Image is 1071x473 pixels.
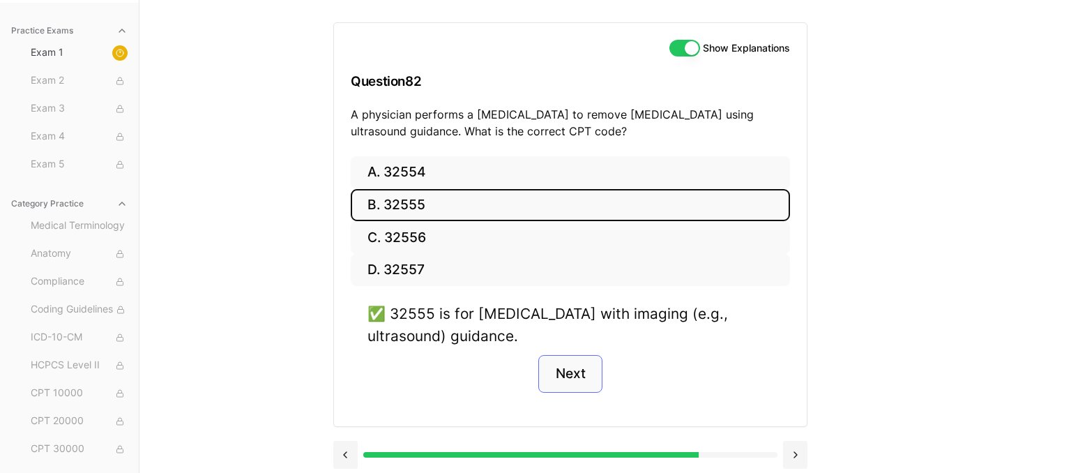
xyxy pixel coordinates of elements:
button: B. 32555 [351,189,790,222]
button: Exam 4 [25,126,133,148]
button: Exam 1 [25,42,133,64]
button: A. 32554 [351,156,790,189]
div: ✅ 32555 is for [MEDICAL_DATA] with imaging (e.g., ultrasound) guidance. [367,303,773,346]
button: Category Practice [6,193,133,215]
span: Exam 2 [31,73,128,89]
span: ICD-10-CM [31,330,128,345]
span: Exam 4 [31,129,128,144]
button: Next [538,355,602,393]
span: Compliance [31,274,128,290]
button: Medical Terminology [25,215,133,237]
button: Anatomy [25,243,133,265]
span: CPT 20000 [31,414,128,429]
button: CPT 30000 [25,438,133,460]
span: CPT 10000 [31,386,128,401]
button: CPT 10000 [25,382,133,405]
button: Exam 5 [25,153,133,176]
button: HCPCS Level II [25,354,133,377]
span: Exam 3 [31,101,128,117]
button: Exam 3 [25,98,133,120]
button: Compliance [25,271,133,293]
span: Medical Terminology [31,218,128,234]
button: Coding Guidelines [25,299,133,321]
span: CPT 30000 [31,442,128,457]
button: D. 32557 [351,254,790,287]
button: CPT 20000 [25,410,133,433]
span: Anatomy [31,246,128,262]
label: Show Explanations [703,43,790,53]
button: ICD-10-CM [25,326,133,349]
span: Coding Guidelines [31,302,128,317]
span: HCPCS Level II [31,358,128,373]
button: Practice Exams [6,20,133,42]
span: Exam 1 [31,45,128,61]
p: A physician performs a [MEDICAL_DATA] to remove [MEDICAL_DATA] using ultrasound guidance. What is... [351,106,790,140]
button: C. 32556 [351,221,790,254]
span: Exam 5 [31,157,128,172]
button: Exam 2 [25,70,133,92]
h3: Question 82 [351,61,790,102]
